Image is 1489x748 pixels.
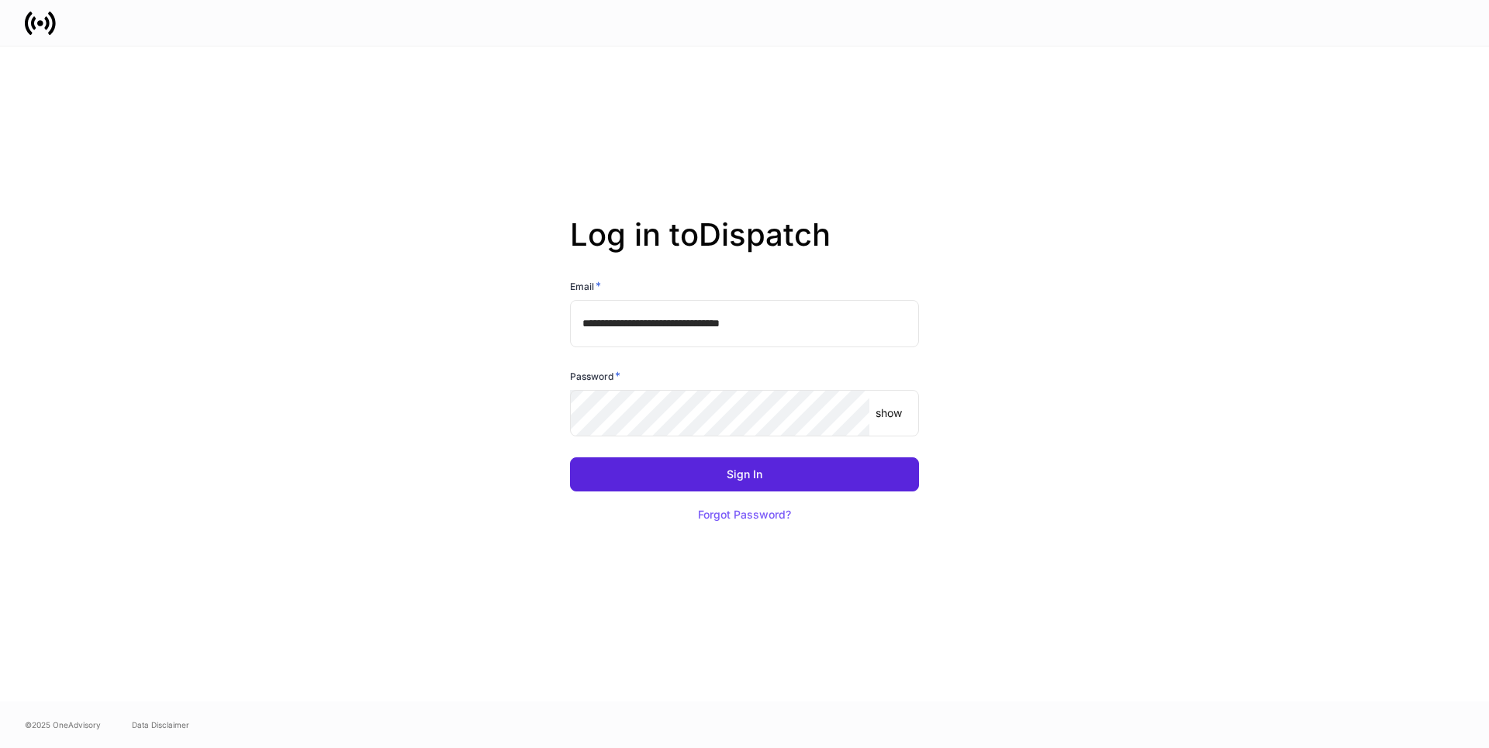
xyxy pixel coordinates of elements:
p: show [876,405,902,421]
span: © 2025 OneAdvisory [25,719,101,731]
div: Forgot Password? [698,509,791,520]
h2: Log in to Dispatch [570,216,919,278]
button: Sign In [570,457,919,491]
button: Forgot Password? [679,498,810,532]
a: Data Disclaimer [132,719,189,731]
h6: Email [570,278,601,294]
h6: Password [570,368,620,384]
div: Sign In [727,469,762,480]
